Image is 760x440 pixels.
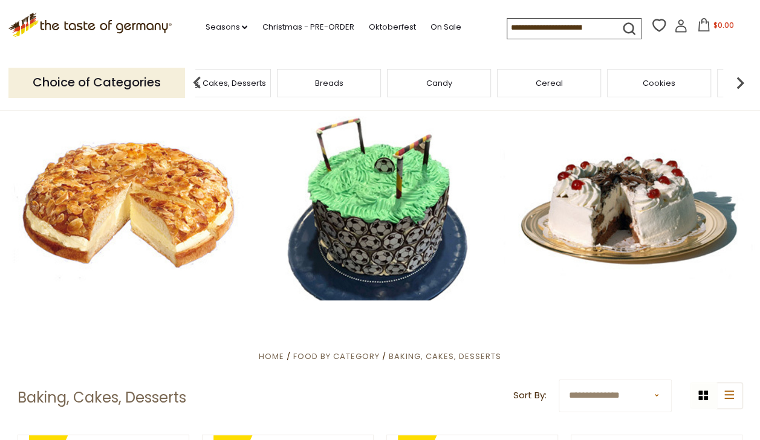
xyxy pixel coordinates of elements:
a: Baking, Cakes, Desserts [389,351,501,362]
a: Home [259,351,284,362]
a: Food By Category [293,351,380,362]
h1: Baking, Cakes, Desserts [18,389,186,407]
button: $0.00 [690,18,741,36]
a: On Sale [430,21,461,34]
img: next arrow [728,71,752,95]
a: Candy [426,79,452,88]
a: Oktoberfest [368,21,415,34]
a: Baking, Cakes, Desserts [172,79,266,88]
a: Christmas - PRE-ORDER [262,21,354,34]
a: Cereal [536,79,563,88]
a: Breads [315,79,343,88]
a: Seasons [205,21,247,34]
img: previous arrow [185,71,209,95]
a: Cookies [643,79,675,88]
label: Sort By: [513,388,547,403]
p: Choice of Categories [8,68,185,97]
span: $0.00 [713,20,733,30]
